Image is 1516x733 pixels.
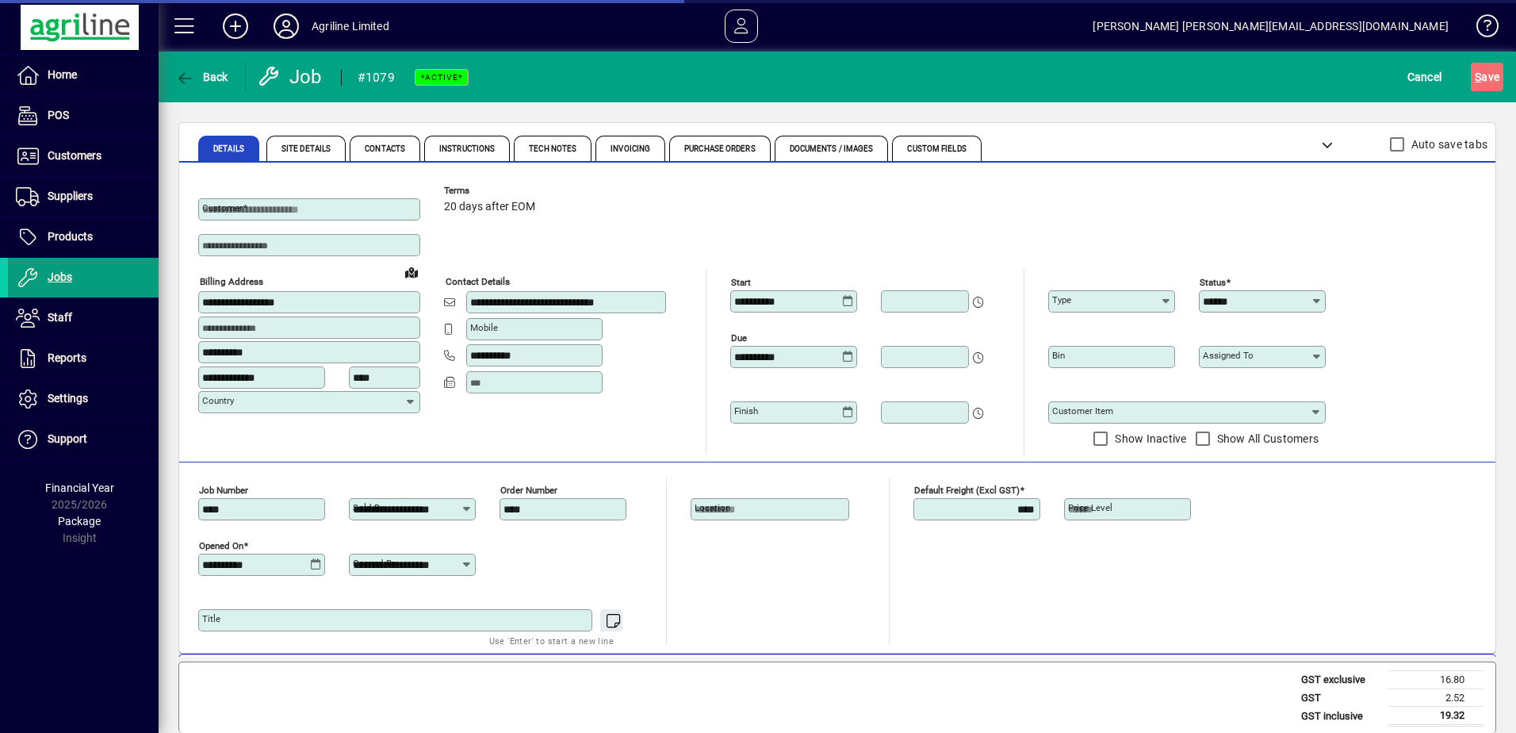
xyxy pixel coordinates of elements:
[58,515,101,528] span: Package
[8,217,159,257] a: Products
[358,65,395,90] div: #1079
[489,631,614,650] mat-hint: Use 'Enter' to start a new line
[1093,13,1449,39] div: [PERSON_NAME] [PERSON_NAME][EMAIL_ADDRESS][DOMAIN_NAME]
[1388,671,1483,689] td: 16.80
[1052,350,1065,361] mat-label: Bin
[914,485,1020,496] mat-label: Default Freight (excl GST)
[213,145,244,153] span: Details
[470,322,498,333] mat-label: Mobile
[48,311,72,324] span: Staff
[1471,63,1503,91] button: Save
[199,540,243,551] mat-label: Opened On
[1407,64,1442,90] span: Cancel
[312,13,389,39] div: Agriline Limited
[1293,689,1388,707] td: GST
[1408,136,1488,152] label: Auto save tabs
[175,71,228,83] span: Back
[48,392,88,405] span: Settings
[444,201,535,213] span: 20 days after EOM
[1475,71,1481,83] span: S
[529,145,576,153] span: Tech Notes
[45,482,114,494] span: Financial Year
[353,502,384,513] mat-label: Sold by
[202,613,220,624] mat-label: Title
[790,145,874,153] span: Documents / Images
[1475,64,1499,90] span: ave
[261,12,312,40] button: Profile
[439,145,495,153] span: Instructions
[202,202,243,213] mat-label: Customer
[611,145,650,153] span: Invoicing
[8,339,159,378] a: Reports
[731,332,747,343] mat-label: Due
[48,230,93,243] span: Products
[684,145,756,153] span: Purchase Orders
[171,63,232,91] button: Back
[8,177,159,217] a: Suppliers
[1293,671,1388,689] td: GST exclusive
[1068,502,1112,513] mat-label: Price Level
[734,405,758,416] mat-label: Finish
[199,485,248,496] mat-label: Job number
[159,63,246,91] app-page-header-button: Back
[695,502,730,513] mat-label: Location
[202,395,234,406] mat-label: Country
[48,109,69,121] span: POS
[1214,431,1319,447] label: Show All Customers
[1200,277,1226,288] mat-label: Status
[1464,3,1496,55] a: Knowledge Base
[353,558,396,569] mat-label: Opened by
[1388,707,1483,726] td: 19.32
[8,379,159,419] a: Settings
[1052,405,1113,416] mat-label: Customer Item
[8,298,159,338] a: Staff
[48,432,87,445] span: Support
[1388,689,1483,707] td: 2.52
[365,145,405,153] span: Contacts
[1403,63,1446,91] button: Cancel
[8,56,159,95] a: Home
[907,145,966,153] span: Custom Fields
[8,420,159,459] a: Support
[1112,431,1186,447] label: Show Inactive
[444,186,539,196] span: Terms
[48,68,77,81] span: Home
[281,145,331,153] span: Site Details
[500,485,557,496] mat-label: Order number
[399,259,424,285] a: View on map
[210,12,261,40] button: Add
[48,149,101,162] span: Customers
[1203,350,1254,361] mat-label: Assigned to
[1293,707,1388,726] td: GST inclusive
[48,190,93,202] span: Suppliers
[48,271,72,283] span: Jobs
[8,96,159,136] a: POS
[8,136,159,176] a: Customers
[48,351,86,364] span: Reports
[1052,294,1071,305] mat-label: Type
[731,277,751,288] mat-label: Start
[258,64,325,90] div: Job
